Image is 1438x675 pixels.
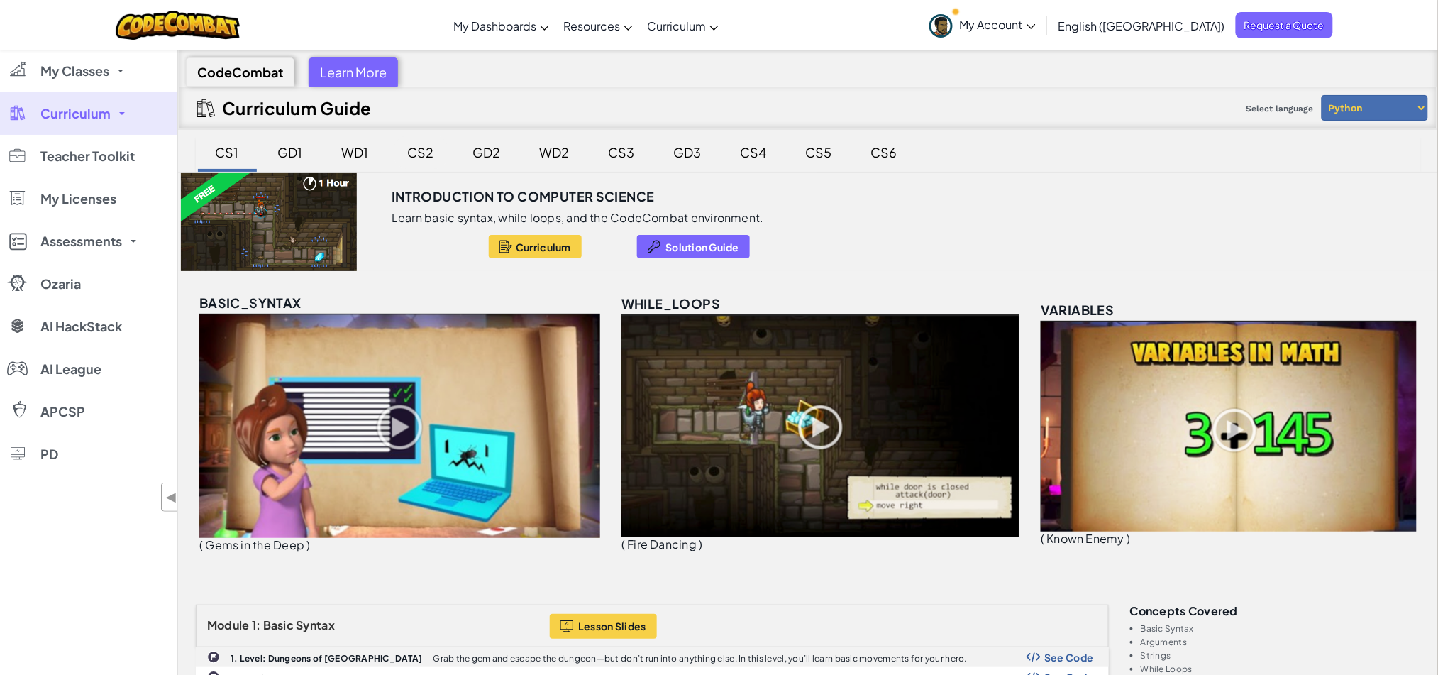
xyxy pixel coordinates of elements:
[1044,652,1094,663] span: See Code
[621,537,625,551] span: (
[40,320,122,333] span: AI HackStack
[1127,531,1130,546] span: )
[960,17,1036,32] span: My Account
[199,314,600,538] img: basic_syntax_unlocked.png
[637,235,750,258] button: Solution Guide
[665,241,739,253] span: Solution Guide
[660,136,716,169] div: GD3
[433,654,968,663] p: Grab the gem and escape the dungeon—but don’t run into anything else. In this level, you’ll learn...
[1058,18,1225,33] span: English ([GEOGRAPHIC_DATA])
[309,57,398,87] div: Learn More
[392,211,764,225] p: Learn basic syntax, while loops, and the CodeCombat environment.
[621,295,720,312] span: while_loops
[205,537,304,552] span: Gems in the Deep
[556,6,640,45] a: Resources
[1051,6,1232,45] a: English ([GEOGRAPHIC_DATA])
[231,653,423,664] b: 1. Level: Dungeons of [GEOGRAPHIC_DATA]
[526,136,584,169] div: WD2
[1241,98,1320,119] span: Select language
[1141,637,1420,647] li: Arguments
[263,618,335,632] span: Basic Syntax
[1041,302,1115,318] span: variables
[647,18,706,33] span: Curriculum
[207,651,220,664] img: IconChallengeLevel.svg
[453,18,536,33] span: My Dashboards
[394,136,448,169] div: CS2
[489,235,582,258] button: Curriculum
[40,150,135,163] span: Teacher Toolkit
[1141,664,1420,674] li: While Loops
[627,537,697,551] span: Fire Dancing
[1027,652,1041,662] img: Show Code Logo
[199,537,203,552] span: (
[40,65,109,77] span: My Classes
[40,363,101,375] span: AI League
[1141,624,1420,633] li: Basic Syntax
[222,98,372,118] h2: Curriculum Guide
[328,136,383,169] div: WD1
[563,18,620,33] span: Resources
[726,136,781,169] div: CS4
[40,235,122,248] span: Assessments
[857,136,912,169] div: CS6
[306,537,310,552] span: )
[550,614,657,639] button: Lesson Slides
[186,57,294,87] div: CodeCombat
[196,647,1109,667] a: 1. Level: Dungeons of [GEOGRAPHIC_DATA] Grab the gem and escape the dungeon—but don’t run into an...
[459,136,515,169] div: GD2
[446,6,556,45] a: My Dashboards
[392,186,655,207] h3: Introduction to Computer Science
[201,136,253,169] div: CS1
[1041,531,1044,546] span: (
[640,6,726,45] a: Curriculum
[1236,12,1333,38] a: Request a Quote
[1141,651,1420,660] li: Strings
[40,107,111,120] span: Curriculum
[516,241,571,253] span: Curriculum
[199,295,302,311] span: basic_syntax
[621,314,1019,537] img: while_loops_unlocked.png
[922,3,1043,48] a: My Account
[207,618,250,632] span: Module
[578,620,646,632] span: Lesson Slides
[264,136,317,169] div: GD1
[252,618,261,632] span: 1:
[792,136,846,169] div: CS5
[116,11,240,40] img: CodeCombat logo
[40,192,116,205] span: My Licenses
[197,99,215,117] img: IconCurriculumGuide.svg
[40,278,81,290] span: Ozaria
[594,136,649,169] div: CS3
[1047,531,1125,546] span: Known Enemy
[1130,605,1420,617] h3: Concepts covered
[165,487,177,507] span: ◀
[929,14,953,38] img: avatar
[699,537,702,551] span: )
[1041,321,1417,532] img: variables_unlocked.png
